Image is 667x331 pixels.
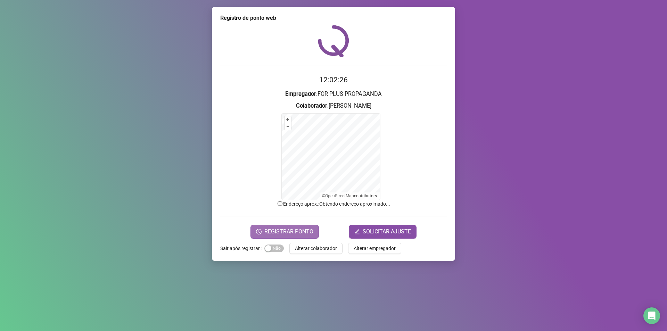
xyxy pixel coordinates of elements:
button: Alterar colaborador [289,243,343,254]
span: REGISTRAR PONTO [264,227,313,236]
button: REGISTRAR PONTO [250,225,319,239]
h3: : [PERSON_NAME] [220,101,447,110]
span: Alterar colaborador [295,245,337,252]
time: 12:02:26 [319,76,348,84]
img: QRPoint [318,25,349,57]
button: – [285,123,291,130]
div: Registro de ponto web [220,14,447,22]
div: Open Intercom Messenger [643,307,660,324]
button: Alterar empregador [348,243,401,254]
span: SOLICITAR AJUSTE [363,227,411,236]
span: clock-circle [256,229,262,234]
span: info-circle [277,200,283,207]
button: + [285,116,291,123]
h3: : FOR PLUS PROPAGANDA [220,90,447,99]
a: OpenStreetMap [325,193,354,198]
label: Sair após registrar [220,243,264,254]
span: edit [354,229,360,234]
p: Endereço aprox. : Obtendo endereço aproximado... [220,200,447,208]
strong: Colaborador [296,102,327,109]
strong: Empregador [285,91,316,97]
li: © contributors. [322,193,378,198]
span: Alterar empregador [354,245,396,252]
button: editSOLICITAR AJUSTE [349,225,417,239]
